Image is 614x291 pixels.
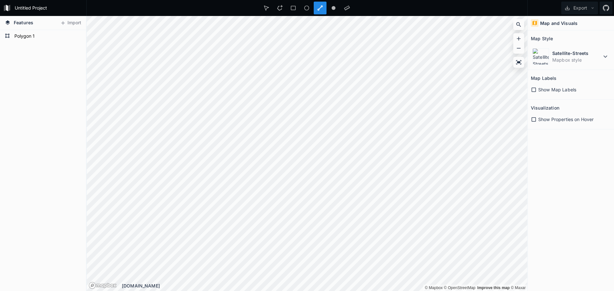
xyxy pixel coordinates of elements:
h2: Visualization [531,103,559,113]
span: Features [14,19,33,26]
h2: Map Labels [531,73,556,83]
a: Maxar [511,286,526,290]
dt: Satellite-Streets [552,50,602,57]
a: OpenStreetMap [444,286,476,290]
a: Mapbox logo [89,282,117,289]
button: Export [561,2,598,14]
div: [DOMAIN_NAME] [122,282,527,289]
button: Import [57,18,84,28]
h2: Map Style [531,34,553,43]
a: Map feedback [477,286,510,290]
img: Satellite-Streets [532,48,549,65]
span: Show Properties on Hover [538,116,594,123]
a: Mapbox [425,286,443,290]
dd: Mapbox style [552,57,602,63]
span: Show Map Labels [538,86,576,93]
h4: Map and Visuals [540,20,578,27]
